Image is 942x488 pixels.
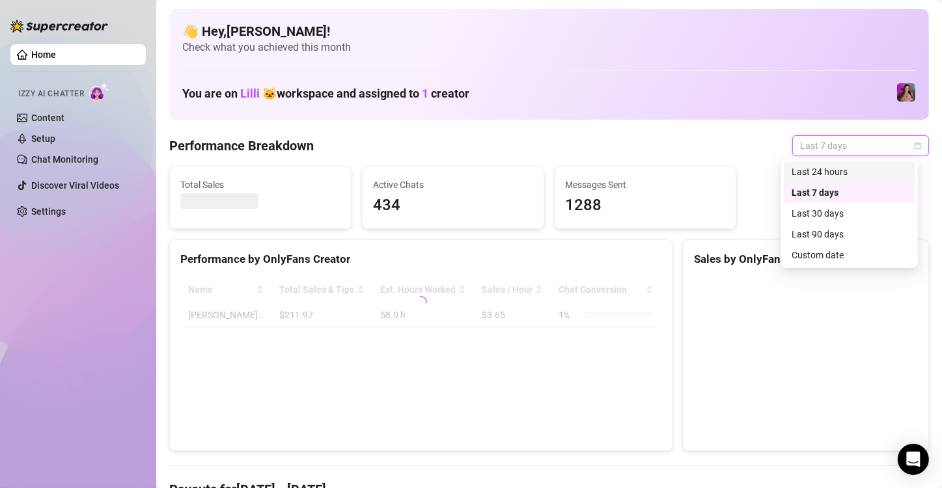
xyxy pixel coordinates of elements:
[31,180,119,191] a: Discover Viral Videos
[169,137,314,155] h4: Performance Breakdown
[792,248,907,262] div: Custom date
[31,49,56,60] a: Home
[180,251,661,268] div: Performance by OnlyFans Creator
[182,22,916,40] h4: 👋 Hey, [PERSON_NAME] !
[898,444,929,475] div: Open Intercom Messenger
[31,133,55,144] a: Setup
[373,178,533,192] span: Active Chats
[784,245,915,265] div: Custom date
[422,87,428,100] span: 1
[792,165,907,179] div: Last 24 hours
[89,83,109,102] img: AI Chatter
[792,185,907,200] div: Last 7 days
[784,182,915,203] div: Last 7 days
[373,193,533,218] span: 434
[18,88,84,100] span: Izzy AI Chatter
[784,224,915,245] div: Last 90 days
[694,251,918,268] div: Sales by OnlyFans Creator
[31,154,98,165] a: Chat Monitoring
[413,295,428,310] span: loading
[566,178,726,192] span: Messages Sent
[897,83,915,102] img: allison
[31,113,64,123] a: Content
[914,142,922,150] span: calendar
[792,227,907,241] div: Last 90 days
[31,206,66,217] a: Settings
[240,87,277,100] span: Lilli 🐱
[182,40,916,55] span: Check what you achieved this month
[566,193,726,218] span: 1288
[792,206,907,221] div: Last 30 days
[784,161,915,182] div: Last 24 hours
[180,178,340,192] span: Total Sales
[784,203,915,224] div: Last 30 days
[10,20,108,33] img: logo-BBDzfeDw.svg
[182,87,469,101] h1: You are on workspace and assigned to creator
[800,136,921,156] span: Last 7 days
